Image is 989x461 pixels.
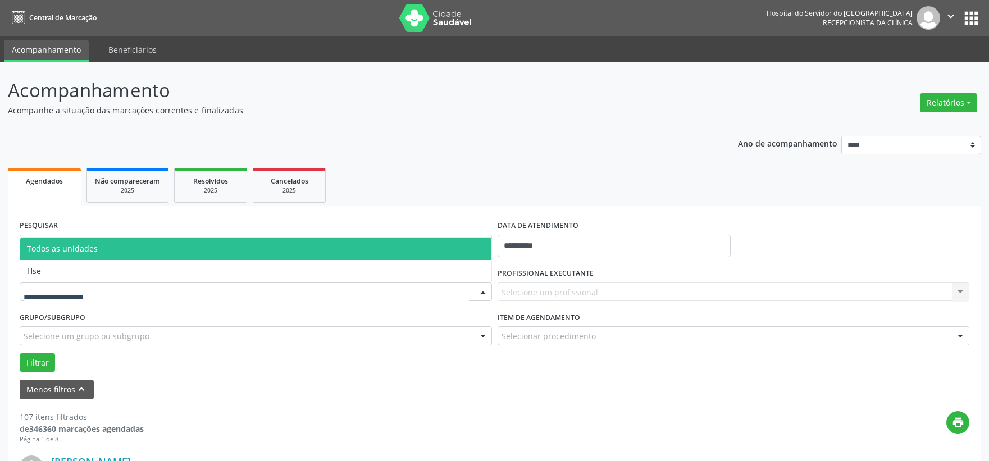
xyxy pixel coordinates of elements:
div: 107 itens filtrados [20,411,144,423]
span: Selecionar procedimento [502,330,596,342]
button: Filtrar [20,353,55,372]
span: Recepcionista da clínica [823,18,913,28]
button: Relatórios [920,93,977,112]
button:  [940,6,961,30]
span: Selecione um grupo ou subgrupo [24,330,149,342]
div: 2025 [95,186,160,195]
i: print [952,416,964,428]
span: Resolvidos [193,176,228,186]
span: Central de Marcação [29,13,97,22]
div: 2025 [261,186,317,195]
div: 2025 [183,186,239,195]
label: PESQUISAR [20,217,58,235]
div: de [20,423,144,435]
p: Acompanhe a situação das marcações correntes e finalizadas [8,104,689,116]
a: Acompanhamento [4,40,89,62]
p: Acompanhamento [8,76,689,104]
a: Beneficiários [101,40,165,60]
span: Agendados [26,176,63,186]
button: Menos filtroskeyboard_arrow_up [20,380,94,399]
label: Item de agendamento [498,309,580,326]
strong: 346360 marcações agendadas [29,423,144,434]
span: Cancelados [271,176,308,186]
button: print [946,411,969,434]
span: Não compareceram [95,176,160,186]
a: Central de Marcação [8,8,97,27]
span: Hse [27,266,41,276]
span: Todos as unidades [27,243,98,254]
i:  [945,10,957,22]
button: apps [961,8,981,28]
i: keyboard_arrow_up [75,383,88,395]
div: Hospital do Servidor do [GEOGRAPHIC_DATA] [767,8,913,18]
div: Página 1 de 8 [20,435,144,444]
label: PROFISSIONAL EXECUTANTE [498,265,594,282]
label: DATA DE ATENDIMENTO [498,217,578,235]
p: Ano de acompanhamento [738,136,837,150]
label: Grupo/Subgrupo [20,309,85,326]
img: img [917,6,940,30]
